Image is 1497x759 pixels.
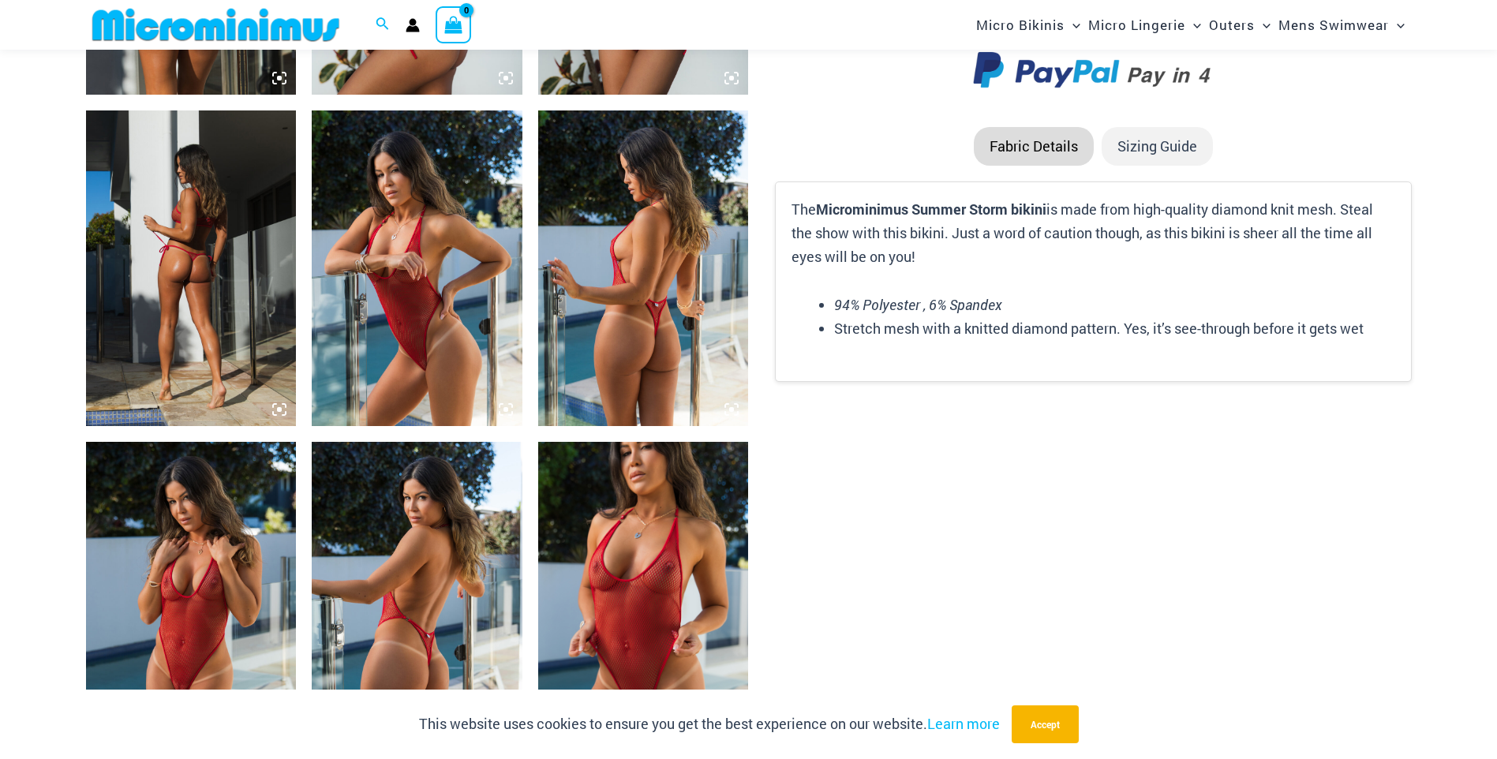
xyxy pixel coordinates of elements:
[1185,5,1201,45] span: Menu Toggle
[312,442,522,757] img: Summer Storm Red 8019 One Piece
[834,295,1002,314] em: 94% Polyester , 6% Spandex
[1389,5,1405,45] span: Menu Toggle
[834,317,1394,341] li: Stretch mesh with a knitted diamond pattern. Yes, it’s see-through before it gets wet
[1065,5,1080,45] span: Menu Toggle
[1274,5,1409,45] a: Mens SwimwearMenu ToggleMenu Toggle
[1278,5,1389,45] span: Mens Swimwear
[1205,5,1274,45] a: OutersMenu ToggleMenu Toggle
[538,442,749,757] img: Summer Storm Red 8019 One Piece
[1209,5,1255,45] span: Outers
[976,5,1065,45] span: Micro Bikinis
[538,110,749,426] img: Summer Storm Red 8019 One Piece
[312,110,522,426] img: Summer Storm Red 8019 One Piece
[816,200,1046,219] b: Microminimus Summer Storm bikini
[86,442,297,757] img: Summer Storm Red 8019 One Piece
[972,5,1084,45] a: Micro BikinisMenu ToggleMenu Toggle
[792,198,1394,268] p: The is made from high-quality diamond knit mesh. Steal the show with this bikini. Just a word of ...
[927,714,1000,733] a: Learn more
[1102,127,1213,166] li: Sizing Guide
[970,2,1412,47] nav: Site Navigation
[1255,5,1271,45] span: Menu Toggle
[436,6,472,43] a: View Shopping Cart, empty
[86,7,346,43] img: MM SHOP LOGO FLAT
[86,110,297,426] img: Summer Storm Red 332 Crop Top 456 Micro
[376,15,390,36] a: Search icon link
[1088,5,1185,45] span: Micro Lingerie
[1012,705,1079,743] button: Accept
[406,18,420,32] a: Account icon link
[1084,5,1205,45] a: Micro LingerieMenu ToggleMenu Toggle
[974,127,1094,166] li: Fabric Details
[419,712,1000,736] p: This website uses cookies to ensure you get the best experience on our website.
